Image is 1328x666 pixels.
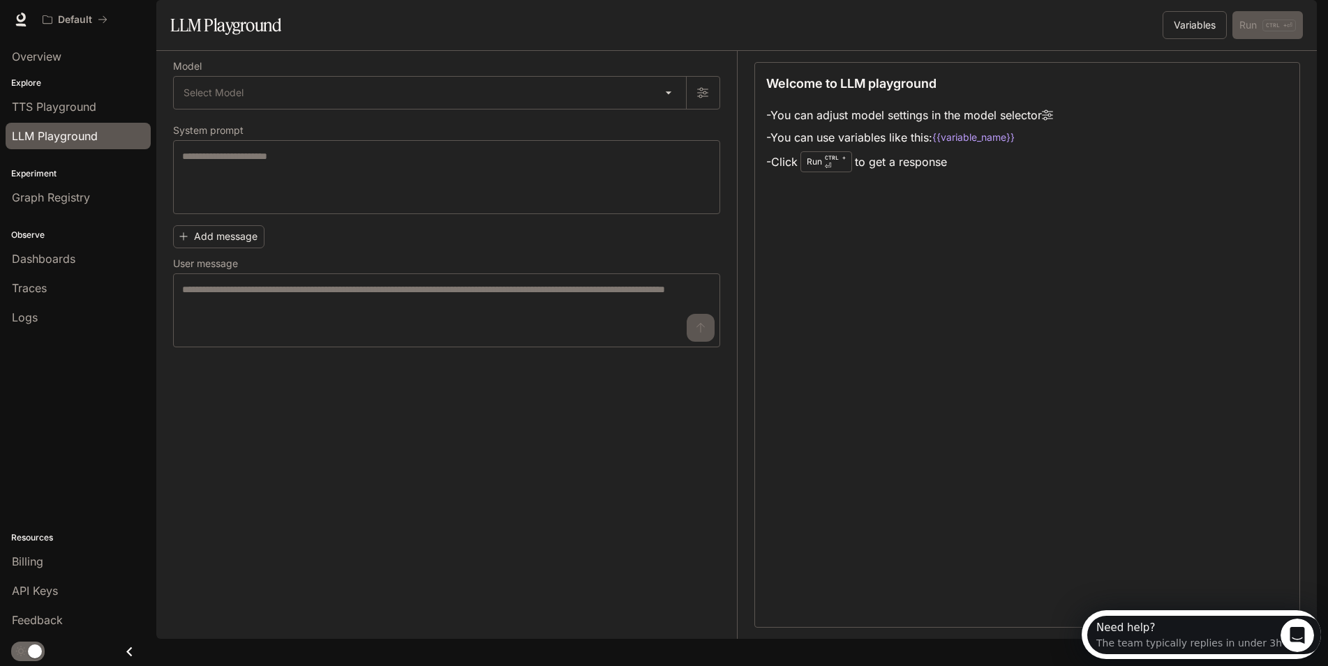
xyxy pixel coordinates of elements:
[170,11,281,39] h1: LLM Playground
[800,151,852,172] div: Run
[173,126,244,135] p: System prompt
[15,23,200,38] div: The team typically replies in under 3h
[173,225,264,248] button: Add message
[825,153,846,162] p: CTRL +
[766,104,1053,126] li: - You can adjust model settings in the model selector
[184,86,244,100] span: Select Model
[1082,610,1321,659] iframe: Intercom live chat discovery launcher
[6,6,241,44] div: Open Intercom Messenger
[932,130,1015,144] code: {{variable_name}}
[1163,11,1227,39] button: Variables
[1281,619,1314,652] iframe: Intercom live chat
[58,14,92,26] p: Default
[36,6,114,33] button: All workspaces
[766,126,1053,149] li: - You can use variables like this:
[173,61,202,71] p: Model
[174,77,686,109] div: Select Model
[173,259,238,268] p: User message
[766,149,1053,175] li: - Click to get a response
[825,153,846,170] p: ⏎
[766,74,937,93] p: Welcome to LLM playground
[15,12,200,23] div: Need help?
